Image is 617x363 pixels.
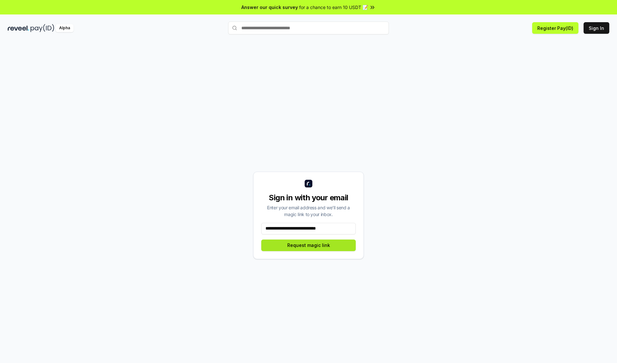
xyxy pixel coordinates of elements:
button: Sign In [584,22,609,34]
button: Register Pay(ID) [532,22,578,34]
div: Alpha [56,24,74,32]
span: Answer our quick survey [241,4,298,11]
img: logo_small [305,180,312,187]
img: pay_id [31,24,54,32]
div: Sign in with your email [261,193,356,203]
div: Enter your email address and we’ll send a magic link to your inbox. [261,204,356,218]
img: reveel_dark [8,24,29,32]
button: Request magic link [261,240,356,251]
span: for a chance to earn 10 USDT 📝 [299,4,368,11]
